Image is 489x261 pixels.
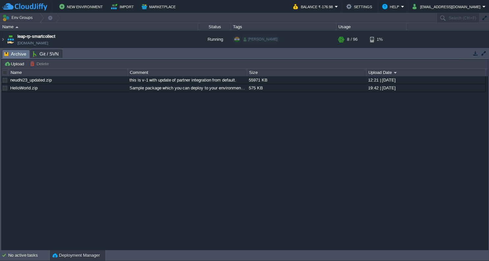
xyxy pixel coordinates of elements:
[242,36,279,42] div: [PERSON_NAME]
[10,85,38,90] a: HelloWorld.zip
[9,69,128,76] div: Name
[2,3,47,11] img: CloudJiffy
[142,3,178,11] button: Marketplace
[461,235,482,254] iframe: chat widget
[367,69,485,76] div: Upload Date
[370,31,391,48] div: 1%
[198,23,231,31] div: Status
[413,3,482,11] button: [EMAIL_ADDRESS][DOMAIN_NAME]
[247,69,366,76] div: Size
[198,31,231,48] div: Running
[128,84,246,92] div: Sample package which you can deploy to your environment. Feel free to delete and upload a package...
[30,61,51,67] button: Delete
[231,23,336,31] div: Tags
[366,84,485,92] div: 19:42 | [DATE]
[8,250,49,261] div: No active tasks
[347,31,358,48] div: 8 / 96
[128,76,246,84] div: this is v-1 with update of partner integration from default.
[0,31,6,48] img: AMDAwAAAACH5BAEAAAAALAAAAAABAAEAAAICRAEAOw==
[15,26,18,28] img: AMDAwAAAACH5BAEAAAAALAAAAAABAAEAAAICRAEAOw==
[4,50,26,58] span: Archive
[59,3,105,11] button: New Environment
[4,61,26,67] button: Upload
[346,3,374,11] button: Settings
[6,31,15,48] img: AMDAwAAAACH5BAEAAAAALAAAAAABAAEAAAICRAEAOw==
[10,78,52,83] a: neudhi23_updated.zip
[382,3,401,11] button: Help
[247,76,366,84] div: 55971 KB
[2,13,35,22] button: Env Groups
[33,50,59,58] span: Git / SVN
[128,69,247,76] div: Comment
[366,76,485,84] div: 12:21 | [DATE]
[293,3,335,11] button: Balance ₹-176.98
[17,40,48,46] a: [DOMAIN_NAME]
[111,3,136,11] button: Import
[52,252,100,259] button: Deployment Manager
[337,23,406,31] div: Usage
[247,84,366,92] div: 575 KB
[1,23,198,31] div: Name
[17,33,55,40] a: leap-rp-smartcollect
